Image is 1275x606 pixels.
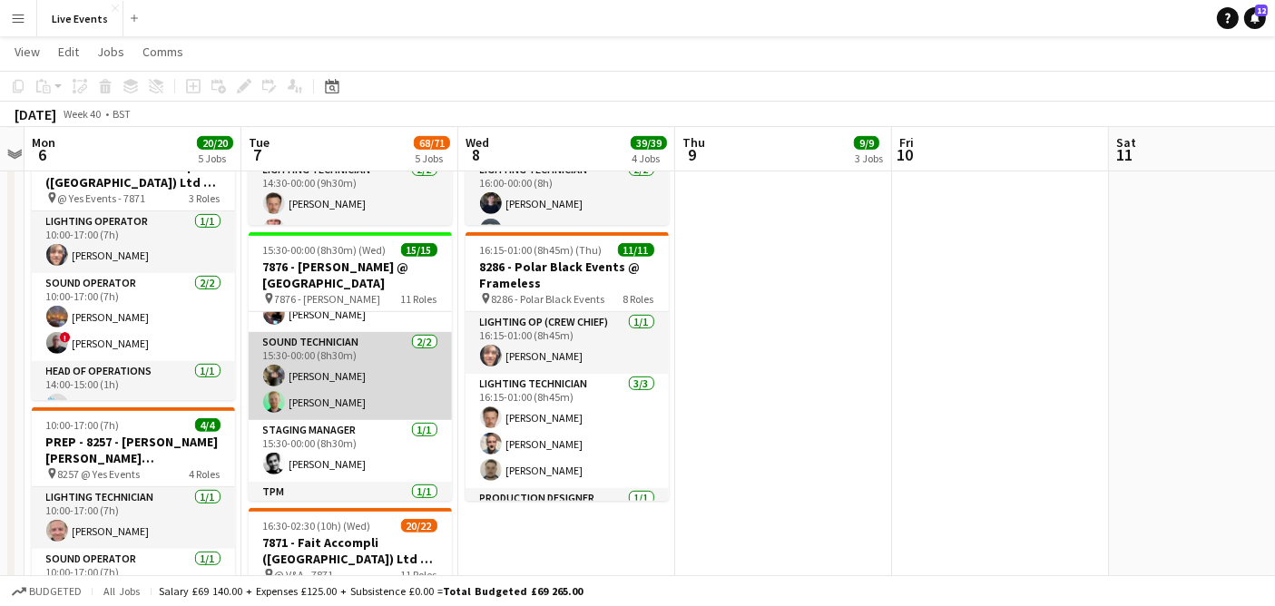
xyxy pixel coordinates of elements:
span: 39/39 [631,136,667,150]
h3: PREP - 7871 - Fait Accompli ([GEOGRAPHIC_DATA]) Ltd @ YES Events [32,158,235,191]
div: 5 Jobs [198,151,232,165]
h3: 8286 - Polar Black Events @ Frameless [466,259,669,291]
span: Tue [249,134,270,151]
span: 15:30-00:00 (8h30m) (Wed) [263,243,387,257]
a: 12 [1244,7,1266,29]
span: ! [60,332,71,343]
span: View [15,44,40,60]
span: 8 Roles [623,292,654,306]
span: 9/9 [854,136,879,150]
app-job-card: 15:30-00:00 (8h30m) (Wed)15/157876 - [PERSON_NAME] @ [GEOGRAPHIC_DATA] 7876 - [PERSON_NAME]11 Rol... [249,232,452,501]
span: 16:15-01:00 (8h45m) (Thu) [480,243,603,257]
span: 6 [29,144,55,165]
span: 8286 - Polar Black Events [492,292,605,306]
span: 4/4 [195,418,221,432]
a: Edit [51,40,86,64]
app-card-role: Sound Technician2/215:30-00:00 (8h30m)[PERSON_NAME][PERSON_NAME] [249,332,452,420]
app-card-role: Lighting Operator1/110:00-17:00 (7h)[PERSON_NAME] [32,211,235,273]
span: 8257 @ Yes Events [58,467,141,481]
span: Mon [32,134,55,151]
span: 16:30-02:30 (10h) (Wed) [263,519,371,533]
span: Budgeted [29,585,82,598]
a: View [7,40,47,64]
span: 20/22 [401,519,437,533]
div: BST [113,107,131,121]
span: Fri [899,134,914,151]
span: Week 40 [60,107,105,121]
span: 10 [897,144,914,165]
app-card-role: Lighting Technician2/216:00-00:00 (8h)[PERSON_NAME][PERSON_NAME] [466,160,669,248]
span: @ Yes Events - 7871 [58,191,146,205]
div: Salary £69 140.00 + Expenses £125.00 + Subsistence £0.00 = [159,584,583,598]
div: 4 Jobs [632,151,666,165]
span: 11 Roles [401,292,437,306]
a: Comms [135,40,191,64]
app-card-role: Head of Operations1/114:00-15:00 (1h)[PERSON_NAME] [32,361,235,423]
app-card-role: Lighting Technician1/110:00-17:00 (7h)[PERSON_NAME] [32,487,235,549]
div: 5 Jobs [415,151,449,165]
a: Jobs [90,40,132,64]
span: 11/11 [618,243,654,257]
span: 9 [680,144,705,165]
span: Comms [142,44,183,60]
span: 15/15 [401,243,437,257]
span: 7876 - [PERSON_NAME] [275,292,381,306]
span: 8 [463,144,489,165]
span: 4 Roles [190,467,221,481]
span: Jobs [97,44,124,60]
span: 3 Roles [190,191,221,205]
app-card-role: Sound Operator2/210:00-17:00 (7h)[PERSON_NAME]![PERSON_NAME] [32,273,235,361]
app-card-role: Production Designer1/1 [466,488,669,550]
app-job-card: 10:00-17:00 (7h)4/4PREP - 7871 - Fait Accompli ([GEOGRAPHIC_DATA]) Ltd @ YES Events @ Yes Events ... [32,132,235,400]
h3: PREP - 8257 - [PERSON_NAME] [PERSON_NAME] International @ Yes Events [32,434,235,466]
span: 11 Roles [401,568,437,582]
div: [DATE] [15,105,56,123]
app-card-role: Lighting Op (Crew Chief)1/116:15-01:00 (8h45m)[PERSON_NAME] [466,312,669,374]
app-job-card: 16:15-01:00 (8h45m) (Thu)11/118286 - Polar Black Events @ Frameless 8286 - Polar Black Events8 Ro... [466,232,669,501]
span: 10:00-17:00 (7h) [46,418,120,432]
app-card-role: Staging Manager1/115:30-00:00 (8h30m)[PERSON_NAME] [249,420,452,482]
span: Wed [466,134,489,151]
span: 68/71 [414,136,450,150]
app-card-role: Lighting Technician2/214:30-00:00 (9h30m)[PERSON_NAME][PERSON_NAME] [249,160,452,248]
h3: 7871 - Fait Accompli ([GEOGRAPHIC_DATA]) Ltd @ V&A [249,534,452,567]
button: Live Events [37,1,123,36]
div: 3 Jobs [855,151,883,165]
button: Budgeted [9,582,84,601]
span: Edit [58,44,79,60]
span: @ V&A - 7871 [275,568,334,582]
h3: 7876 - [PERSON_NAME] @ [GEOGRAPHIC_DATA] [249,259,452,291]
span: 7 [246,144,270,165]
app-card-role: TPM1/115:30-00:00 (8h30m) [249,482,452,543]
span: 11 [1113,144,1136,165]
app-card-role: Lighting Technician3/316:15-01:00 (8h45m)[PERSON_NAME][PERSON_NAME][PERSON_NAME] [466,374,669,488]
span: 12 [1255,5,1268,16]
span: 20/20 [197,136,233,150]
span: Total Budgeted £69 265.00 [443,584,583,598]
span: Thu [682,134,705,151]
span: Sat [1116,134,1136,151]
span: All jobs [100,584,143,598]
